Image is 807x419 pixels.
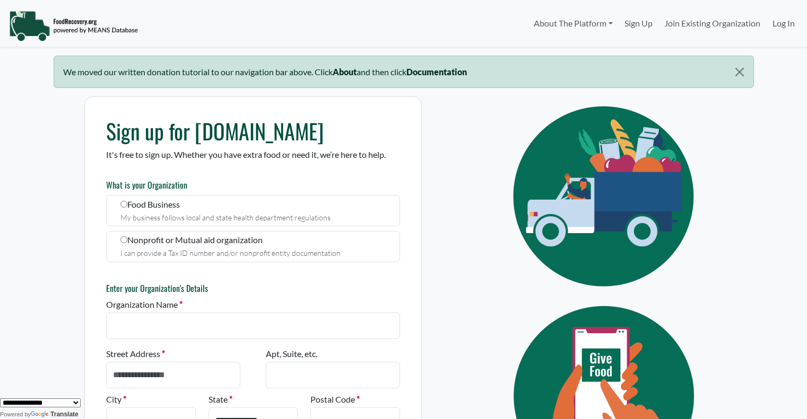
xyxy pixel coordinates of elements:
[527,13,618,34] a: About The Platform
[106,180,400,190] h6: What is your Organization
[767,13,801,34] a: Log In
[120,201,127,208] input: Food Business My business follows local and state health department regulations
[266,347,317,360] label: Apt, Suite, etc.
[54,56,754,88] div: We moved our written donation tutorial to our navigation bar above. Click and then click
[310,393,360,406] label: Postal Code
[106,195,400,226] label: Food Business
[333,67,357,77] b: About
[106,118,400,144] h1: Sign up for [DOMAIN_NAME]
[406,67,467,77] b: Documentation
[726,56,753,88] button: Close
[106,283,400,293] h6: Enter your Organization's Details
[619,13,658,34] a: Sign Up
[31,411,79,418] a: Translate
[106,298,183,311] label: Organization Name
[120,248,341,257] small: I can provide a Tax ID number and/or nonprofit entity documentation
[120,213,331,222] small: My business follows local and state health department regulations
[120,236,127,243] input: Nonprofit or Mutual aid organization I can provide a Tax ID number and/or nonprofit entity docume...
[658,13,766,34] a: Join Existing Organization
[9,10,138,42] img: NavigationLogo_FoodRecovery-91c16205cd0af1ed486a0f1a7774a6544ea792ac00100771e7dd3ec7c0e58e41.png
[489,96,723,296] img: Eye Icon
[209,393,232,406] label: State
[31,411,50,418] img: Google Translate
[106,148,400,161] p: It's free to sign up. Whether you have extra food or need it, we’re here to help.
[106,393,126,406] label: City
[106,347,165,360] label: Street Address
[106,231,400,262] label: Nonprofit or Mutual aid organization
